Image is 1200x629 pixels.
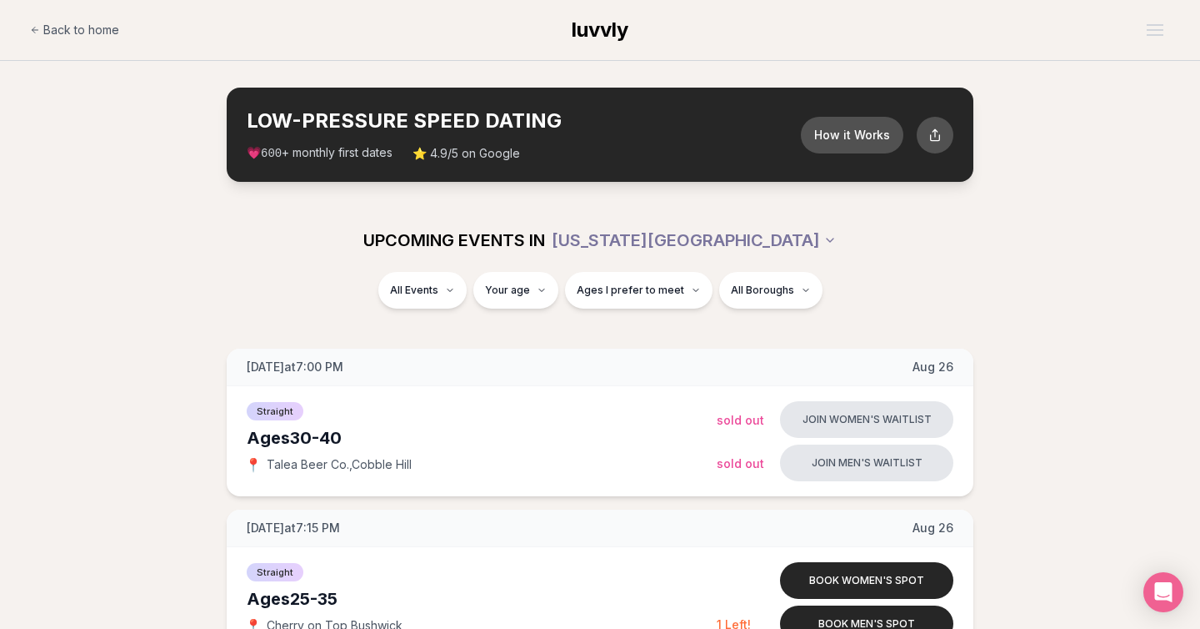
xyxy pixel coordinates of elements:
span: 📍 [247,458,260,471]
span: 💗 + monthly first dates [247,144,392,162]
button: Ages I prefer to meet [565,272,712,309]
button: All Events [378,272,467,309]
span: Aug 26 [912,520,953,536]
button: Join women's waitlist [780,401,953,438]
span: Talea Beer Co. , Cobble Hill [267,456,412,473]
span: Back to home [43,22,119,38]
span: 600 [261,147,282,160]
span: UPCOMING EVENTS IN [363,229,545,252]
span: [DATE] at 7:00 PM [247,359,343,375]
span: [DATE] at 7:15 PM [247,520,340,536]
button: Join men's waitlist [780,445,953,481]
span: Sold Out [717,413,764,427]
span: luvvly [572,18,628,42]
a: Back to home [30,13,119,47]
a: luvvly [572,17,628,43]
button: All Boroughs [719,272,822,309]
span: Ages I prefer to meet [577,284,684,297]
span: Straight [247,402,303,420]
span: Straight [247,563,303,581]
h2: LOW-PRESSURE SPEED DATING [247,108,801,134]
button: Book women's spot [780,562,953,599]
span: Your age [485,284,530,297]
div: Ages 25-35 [247,587,717,611]
button: How it Works [801,117,903,153]
span: Sold Out [717,456,764,470]
div: Ages 30-40 [247,426,717,450]
div: Open Intercom Messenger [1143,572,1183,612]
span: ⭐ 4.9/5 on Google [412,145,520,162]
button: Open menu [1140,18,1170,43]
span: All Boroughs [731,284,794,297]
span: All Events [390,284,438,297]
button: [US_STATE][GEOGRAPHIC_DATA] [552,222,837,259]
button: Your age [473,272,558,309]
span: Aug 26 [912,359,953,375]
